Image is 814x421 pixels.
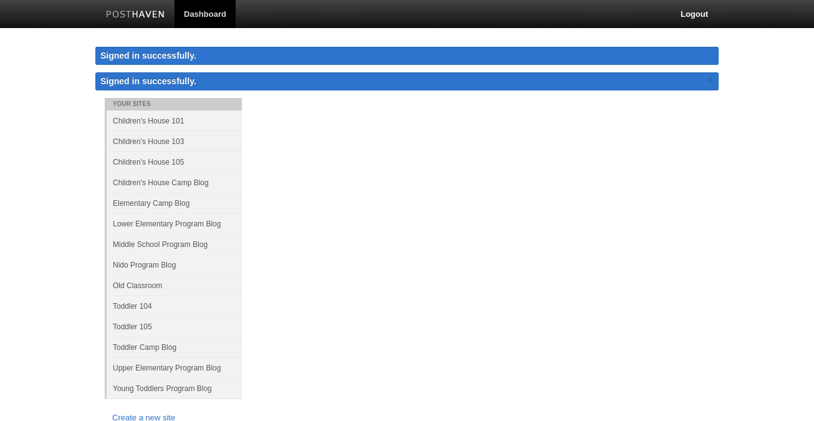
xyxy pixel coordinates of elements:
[107,357,242,378] a: Upper Elementary Program Blog
[105,98,242,110] li: Your Sites
[107,254,242,275] a: Nido Program Blog
[107,152,242,172] a: Children's House 105
[704,72,716,88] a: ×
[107,131,242,152] a: Children's House 103
[100,76,196,86] span: Signed in successfully.
[107,275,242,296] a: Old Classroom
[107,296,242,316] a: Toddler 104
[107,316,242,337] a: Toddler 105
[107,193,242,213] a: Elementary Camp Blog
[107,172,242,193] a: Children's House Camp Blog
[106,11,165,20] img: Posthaven-bar
[107,110,242,131] a: Children's House 101
[107,234,242,254] a: Middle School Program Blog
[107,378,242,399] a: Young Toddlers Program Blog
[95,47,719,65] div: Signed in successfully.
[107,337,242,357] a: Toddler Camp Blog
[107,213,242,234] a: Lower Elementary Program Blog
